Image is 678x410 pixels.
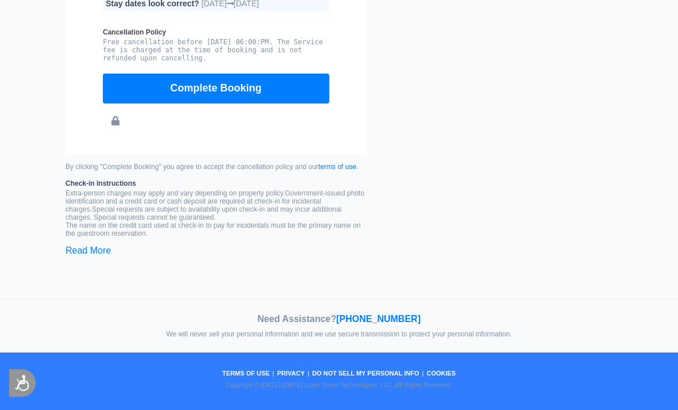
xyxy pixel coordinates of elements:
li: The name on the credit card used at check-in to pay for incidentals must be the primary name on t... [66,221,367,237]
div: We will never sell your personal information and we use secure transmission to protect your perso... [54,330,624,338]
a: Cookies [423,370,459,377]
pre: Free cancellation before [DATE] 06:00:PM. The Service fee is charged at the time of booking and i... [103,38,329,62]
p: Extra-person charges may apply and vary depending on property policy. Government-issued photo ide... [66,189,367,221]
a: [PHONE_NUMBER] [336,314,421,324]
div: | | | [52,370,626,388]
small: Copyright © [DATE]-[DATE] Lexyl Travel Technologies, LLC. All Rights Reserved. [60,381,618,388]
small: By clicking "Complete Booking" you agree to accept the cancellation policy and our . [66,163,367,171]
button: Complete Booking [103,74,329,104]
b: Check-in Instructions [66,179,367,187]
b: Cancellation Policy [103,28,329,36]
a: Read More [66,246,111,255]
a: Do not sell my personal info [309,370,422,377]
a: Terms of Use [219,370,273,377]
div: Need Assistance? [54,314,624,324]
a: Privacy [274,370,307,377]
a: terms of use [318,163,356,171]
